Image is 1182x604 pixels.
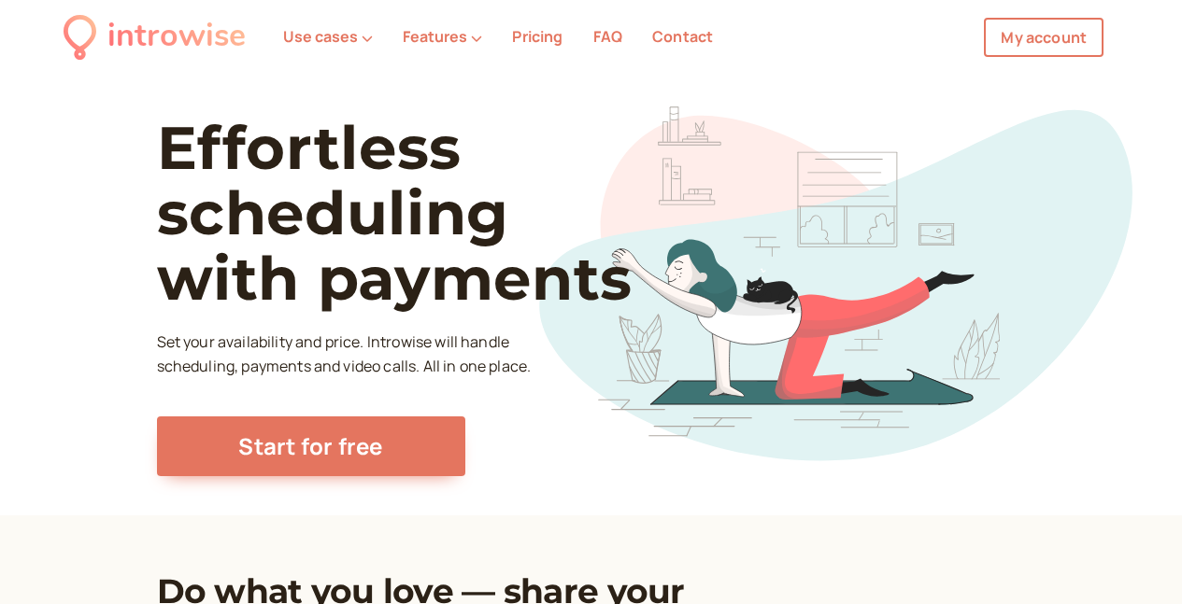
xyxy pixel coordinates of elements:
a: Start for free [157,416,465,476]
a: My account [984,18,1104,57]
h1: Effortless scheduling with payments [157,115,700,312]
a: introwise [64,11,246,63]
a: Contact [652,26,713,47]
div: introwise [107,11,246,63]
a: Pricing [512,26,563,47]
p: Set your availability and price. Introwise will handle scheduling, payments and video calls. All ... [157,330,536,379]
button: Use cases [283,28,373,45]
button: Features [403,28,482,45]
a: FAQ [593,26,622,47]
